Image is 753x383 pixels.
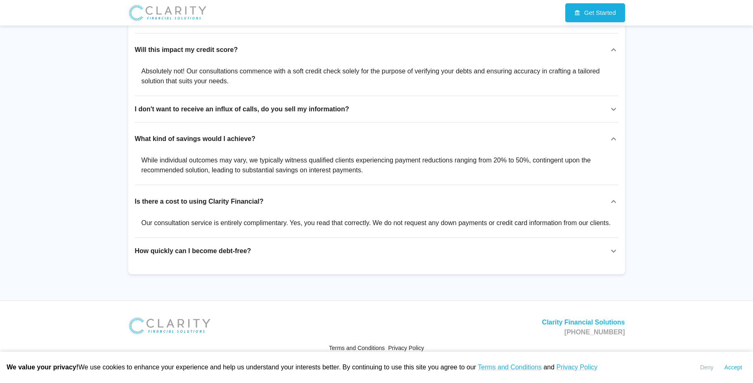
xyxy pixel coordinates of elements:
a: Terms and Conditions [327,344,386,352]
div: Will this impact my credit score? [135,63,618,93]
p: Absolutely not! Our consultations commence with a soft credit check solely for the purpose of ver... [142,66,612,86]
div: Is there a cost to using Clarity Financial? [135,215,618,235]
p: While individual outcomes may vary, we typically witness qualified clients experiencing payment r... [142,155,612,175]
div: How quickly can I become debt-free? [135,241,618,261]
img: clarity_banner.jpg [128,4,207,21]
p: Is there a cost to using Clarity Financial? [135,197,264,207]
a: Privacy Policy [556,364,597,371]
p: Clarity Financial Solutions [542,317,625,327]
p: What kind of savings would I achieve? [135,134,256,144]
p: Will this impact my credit score? [135,45,238,55]
a: theFront [128,4,207,21]
p: How quickly can I become debt-free? [135,246,251,256]
a: Get Started [565,3,625,22]
div: What kind of savings would I achieve? [135,126,618,152]
div: I don't want to receive an influx of calls, do you sell my information? [135,99,618,119]
a: Terms and Conditions [478,364,542,371]
p: We use cookies to enhance your experience and help us understand your interests better. By contin... [7,362,597,372]
button: Deny [694,358,720,377]
p: I don't want to receive an influx of calls, do you sell my information? [135,104,349,114]
p: Our consultation service is entirely complimentary. Yes, you read that correctly. We do not reque... [142,218,612,228]
div: Will this impact my credit score? [135,37,618,63]
div: What kind of savings would I achieve? [135,152,618,182]
a: Privacy Policy [387,344,426,352]
span: We value your privacy! [7,364,78,371]
a: RenewaBytes [128,317,211,335]
button: Accept [720,358,746,377]
div: Is there a cost to using Clarity Financial? [135,188,618,215]
img: Clarity Financial logo [128,317,211,335]
p: [PHONE_NUMBER] [542,327,625,337]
